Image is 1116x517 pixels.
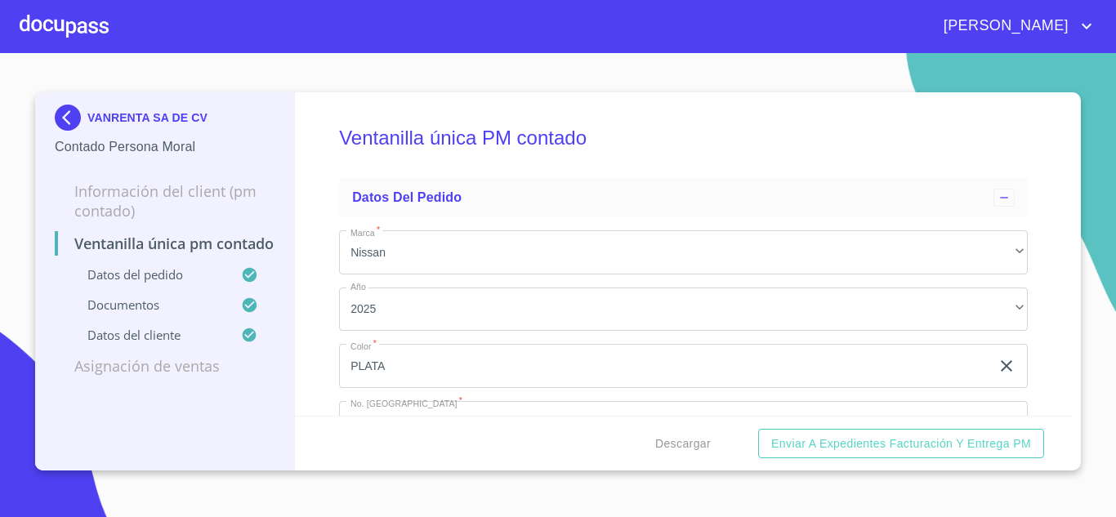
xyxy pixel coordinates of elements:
span: Datos del pedido [352,190,462,204]
button: account of current user [931,13,1096,39]
p: Contado Persona Moral [55,137,275,157]
img: Docupass spot blue [55,105,87,131]
div: VANRENTA SA DE CV [55,105,275,137]
span: [PERSON_NAME] [931,13,1077,39]
p: Datos del cliente [55,327,241,343]
div: Nissan [339,230,1028,274]
button: clear input [997,356,1016,376]
span: Enviar a Expedientes Facturación y Entrega PM [771,434,1031,454]
button: clear input [997,413,1016,433]
p: VANRENTA SA DE CV [87,111,208,124]
p: Ventanilla única PM contado [55,234,275,253]
span: Descargar [655,434,711,454]
button: Descargar [649,429,717,459]
p: Datos del pedido [55,266,241,283]
div: 2025 [339,287,1028,332]
p: Asignación de Ventas [55,356,275,376]
h5: Ventanilla única PM contado [339,105,1028,172]
div: Datos del pedido [339,178,1028,217]
p: Información del Client (PM contado) [55,181,275,221]
button: Enviar a Expedientes Facturación y Entrega PM [758,429,1044,459]
p: Documentos [55,296,241,313]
